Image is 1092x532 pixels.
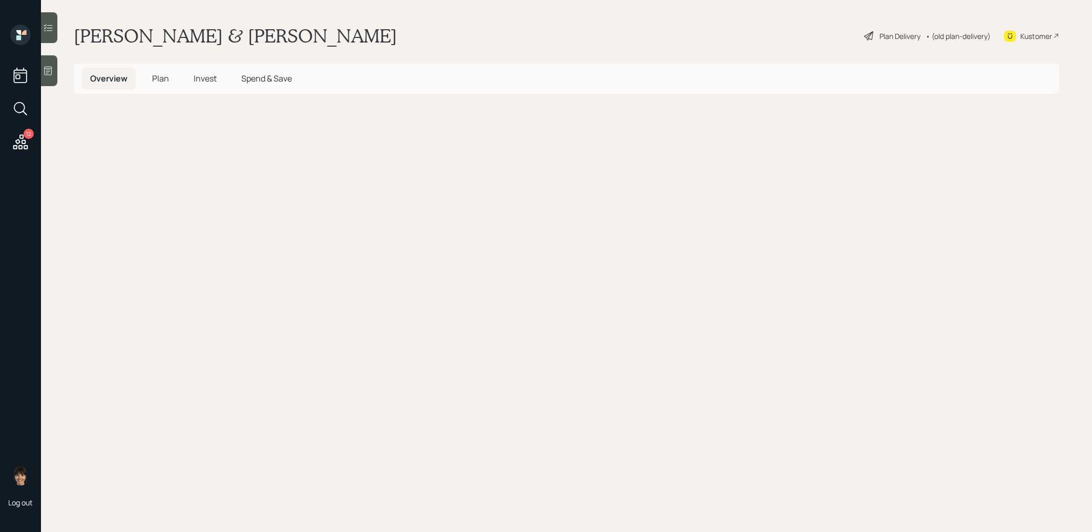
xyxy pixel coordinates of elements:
[879,31,920,42] div: Plan Delivery
[90,73,128,84] span: Overview
[926,31,991,42] div: • (old plan-delivery)
[10,465,31,485] img: treva-nostdahl-headshot.png
[194,73,217,84] span: Invest
[8,498,33,507] div: Log out
[152,73,169,84] span: Plan
[1020,31,1052,42] div: Kustomer
[74,25,397,47] h1: [PERSON_NAME] & [PERSON_NAME]
[241,73,292,84] span: Spend & Save
[24,129,34,139] div: 12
